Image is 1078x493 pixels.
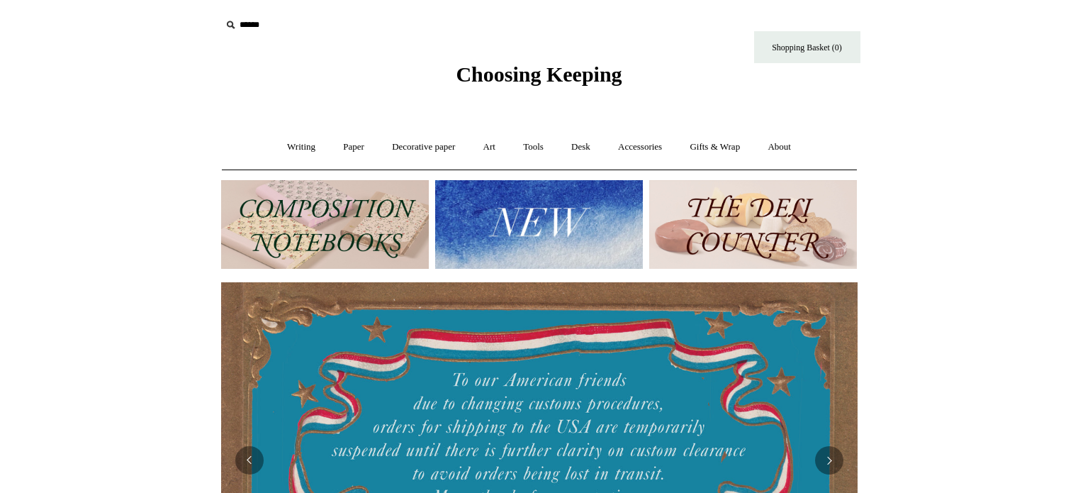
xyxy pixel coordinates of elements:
span: Choosing Keeping [456,62,622,86]
a: Gifts & Wrap [677,128,753,166]
a: Writing [274,128,328,166]
a: Desk [558,128,603,166]
button: Next [815,446,843,475]
img: The Deli Counter [649,180,857,269]
button: Previous [235,446,264,475]
a: About [755,128,804,166]
a: Accessories [605,128,675,166]
a: Shopping Basket (0) [754,31,860,63]
img: New.jpg__PID:f73bdf93-380a-4a35-bcfe-7823039498e1 [435,180,643,269]
a: Paper [330,128,377,166]
a: Decorative paper [379,128,468,166]
a: Choosing Keeping [456,74,622,84]
a: Tools [510,128,556,166]
a: Art [471,128,508,166]
img: 202302 Composition ledgers.jpg__PID:69722ee6-fa44-49dd-a067-31375e5d54ec [221,180,429,269]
